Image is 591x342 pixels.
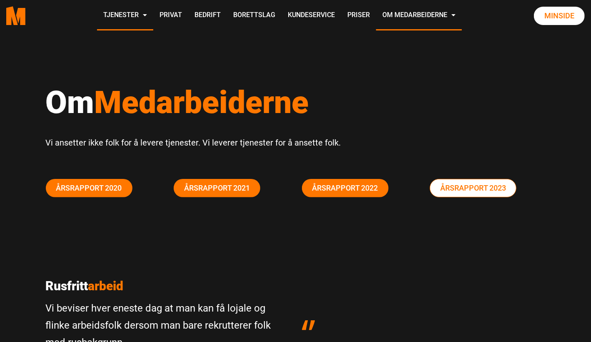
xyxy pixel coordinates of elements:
a: Kundeservice [282,1,341,30]
a: Årsrapport 2022 [302,179,389,197]
a: Privat [153,1,188,30]
a: Minside [534,7,585,25]
span: Medarbeiderne [95,84,309,121]
a: Årsrapport 2020 [46,179,132,197]
a: Om Medarbeiderne [376,1,462,30]
a: Årsrapport 2023 [430,179,516,197]
a: Årsrapport 2021 [174,179,260,197]
span: arbeid [88,279,124,293]
a: Priser [341,1,376,30]
p: Rusfritt [46,279,289,294]
a: Borettslag [227,1,282,30]
h1: Om [46,83,546,121]
a: Tjenester [97,1,153,30]
a: Bedrift [188,1,227,30]
p: Vi ansetter ikke folk for å levere tjenester. Vi leverer tjenester for å ansette folk. [46,136,546,150]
